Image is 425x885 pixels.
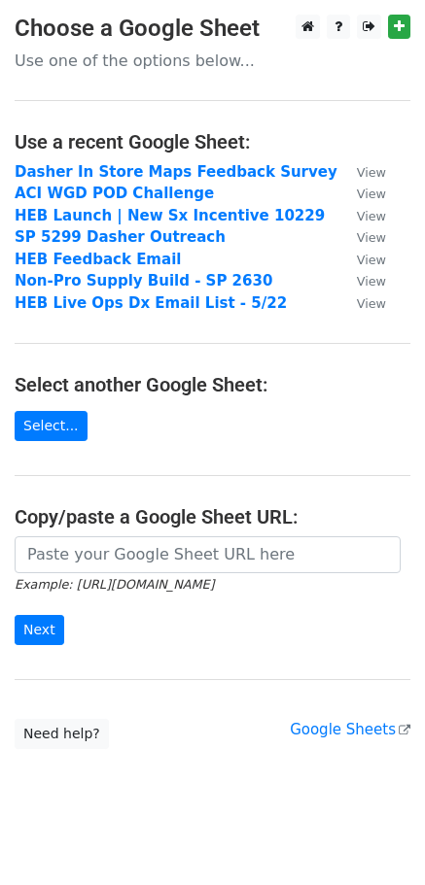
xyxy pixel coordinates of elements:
small: View [357,253,386,267]
small: View [357,274,386,289]
h4: Copy/paste a Google Sheet URL: [15,505,410,528]
a: HEB Feedback Email [15,251,181,268]
a: HEB Launch | New Sx Incentive 10229 [15,207,325,224]
h3: Choose a Google Sheet [15,15,410,43]
a: ACI WGD POD Challenge [15,185,214,202]
h4: Select another Google Sheet: [15,373,410,396]
a: Dasher In Store Maps Feedback Survey [15,163,337,181]
a: SP 5299 Dasher Outreach [15,228,226,246]
a: View [337,185,386,202]
small: View [357,209,386,223]
a: View [337,163,386,181]
small: View [357,296,386,311]
a: Need help? [15,719,109,749]
small: Example: [URL][DOMAIN_NAME] [15,577,214,592]
a: View [337,251,386,268]
a: Non-Pro Supply Build - SP 2630 [15,272,272,289]
small: View [357,165,386,180]
a: View [337,272,386,289]
small: View [357,187,386,201]
small: View [357,230,386,245]
a: View [337,207,386,224]
h4: Use a recent Google Sheet: [15,130,410,153]
a: HEB Live Ops Dx Email List - 5/22 [15,294,287,312]
p: Use one of the options below... [15,51,410,71]
a: Google Sheets [290,721,410,738]
a: View [337,294,386,312]
a: Select... [15,411,88,441]
input: Paste your Google Sheet URL here [15,536,401,573]
a: View [337,228,386,246]
input: Next [15,615,64,645]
